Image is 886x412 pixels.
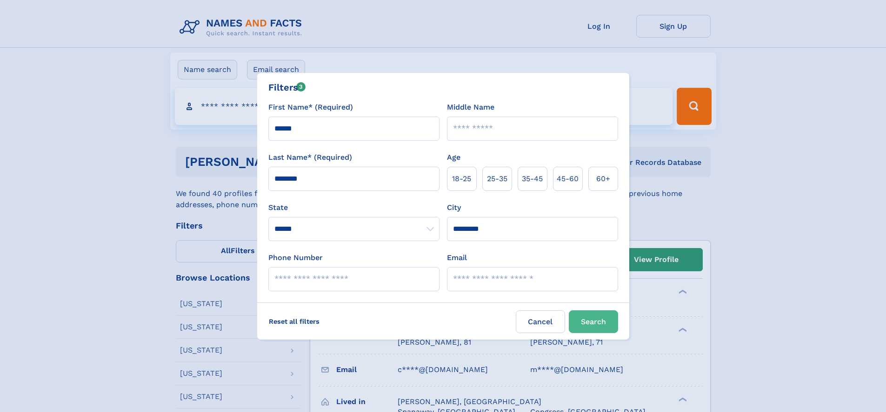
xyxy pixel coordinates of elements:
span: 18‑25 [452,173,471,184]
label: Middle Name [447,102,494,113]
label: Cancel [516,310,565,333]
label: Email [447,252,467,263]
label: State [268,202,440,213]
label: Last Name* (Required) [268,152,352,163]
span: 45‑60 [557,173,579,184]
label: City [447,202,461,213]
label: Reset all filters [263,310,326,333]
label: Phone Number [268,252,323,263]
span: 35‑45 [522,173,543,184]
label: First Name* (Required) [268,102,353,113]
label: Age [447,152,460,163]
span: 60+ [596,173,610,184]
span: 25‑35 [487,173,507,184]
button: Search [569,310,618,333]
div: Filters [268,80,306,94]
